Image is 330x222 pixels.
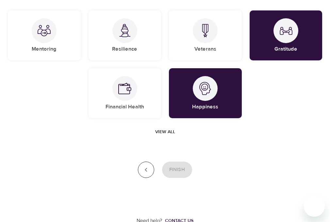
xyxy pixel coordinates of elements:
img: Happiness [199,82,212,95]
img: Mentoring [38,24,51,37]
span: View all [155,128,175,136]
button: View all [153,126,178,138]
img: Gratitude [279,24,292,37]
div: HappinessHappiness [169,68,242,118]
h5: Veterans [194,46,216,53]
h5: Happiness [192,103,218,110]
div: ResilienceResilience [89,10,161,60]
h5: Resilience [112,46,137,53]
div: VeteransVeterans [169,10,242,60]
h5: Mentoring [32,46,57,53]
div: MentoringMentoring [8,10,81,60]
div: GratitudeGratitude [250,10,322,60]
img: Veterans [199,24,212,37]
h5: Gratitude [274,46,297,53]
h5: Financial Health [106,103,144,110]
iframe: Button to launch messaging window [304,196,325,217]
img: Resilience [118,24,131,37]
div: Financial HealthFinancial Health [89,68,161,118]
img: Financial Health [118,82,131,95]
